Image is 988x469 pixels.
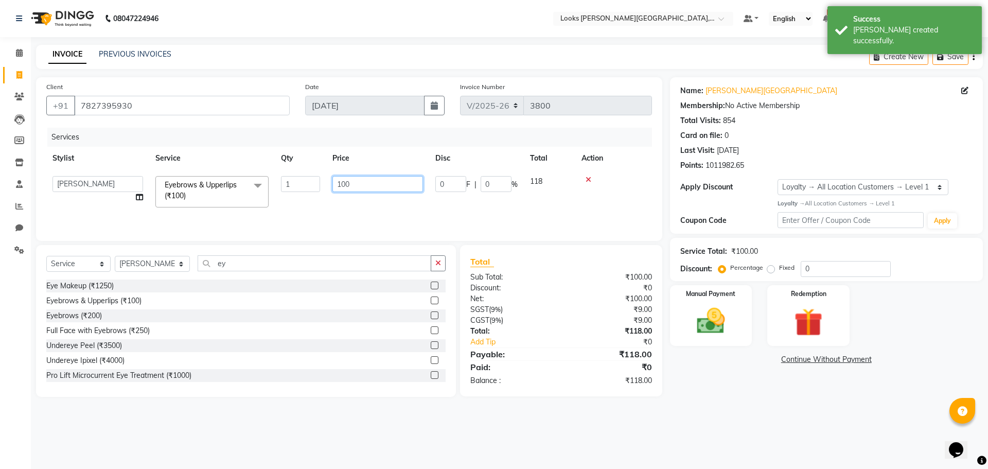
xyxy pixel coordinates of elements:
[463,361,561,373] div: Paid:
[680,182,778,193] div: Apply Discount
[853,25,974,46] div: Bill created successfully.
[932,49,968,65] button: Save
[149,147,275,170] th: Service
[305,82,319,92] label: Date
[165,180,237,200] span: Eyebrows & Upperlips (₹100)
[778,199,973,208] div: All Location Customers → Level 1
[928,213,957,229] button: Apply
[680,100,973,111] div: No Active Membership
[778,200,805,207] strong: Loyalty →
[561,315,659,326] div: ₹9.00
[460,82,505,92] label: Invoice Number
[561,304,659,315] div: ₹9.00
[823,14,829,23] a: 1
[275,147,326,170] th: Qty
[680,100,725,111] div: Membership:
[561,293,659,304] div: ₹100.00
[680,264,712,274] div: Discount:
[186,191,190,200] a: x
[731,246,758,257] div: ₹100.00
[511,179,518,190] span: %
[688,305,734,338] img: _cash.svg
[474,179,477,190] span: |
[463,337,577,348] a: Add Tip
[47,128,660,147] div: Services
[778,212,924,228] input: Enter Offer / Coupon Code
[46,147,149,170] th: Stylist
[491,316,501,324] span: 9%
[680,215,778,226] div: Coupon Code
[717,145,739,156] div: [DATE]
[686,289,735,299] label: Manual Payment
[46,370,191,381] div: Pro Lift Microcurrent Eye Treatment (₹1000)
[680,115,721,126] div: Total Visits:
[945,428,978,459] iframe: chat widget
[561,348,659,360] div: ₹118.00
[463,326,561,337] div: Total:
[575,147,652,170] th: Action
[463,304,561,315] div: ( )
[46,355,125,366] div: Undereye Ipixel (₹4000)
[561,375,659,386] div: ₹118.00
[46,310,102,321] div: Eyebrows (₹200)
[429,147,524,170] th: Disc
[46,82,63,92] label: Client
[785,305,832,340] img: _gift.svg
[463,283,561,293] div: Discount:
[791,289,826,299] label: Redemption
[463,375,561,386] div: Balance :
[530,177,542,186] span: 118
[46,281,114,291] div: Eye Makeup (₹1250)
[46,340,122,351] div: Undereye Peel (₹3500)
[26,4,97,33] img: logo
[723,115,735,126] div: 854
[869,49,928,65] button: Create New
[561,283,659,293] div: ₹0
[463,293,561,304] div: Net:
[730,263,763,272] label: Percentage
[491,305,501,314] span: 9%
[463,272,561,283] div: Sub Total:
[853,14,974,25] div: Success
[577,337,659,348] div: ₹0
[470,316,489,325] span: CGST
[705,160,744,171] div: 1011982.65
[561,361,659,373] div: ₹0
[113,4,158,33] b: 08047224946
[561,272,659,283] div: ₹100.00
[705,85,837,96] a: [PERSON_NAME][GEOGRAPHIC_DATA]
[680,246,727,257] div: Service Total:
[680,145,715,156] div: Last Visit:
[74,96,290,115] input: Search by Name/Mobile/Email/Code
[463,348,561,360] div: Payable:
[470,305,489,314] span: SGST
[99,49,171,59] a: PREVIOUS INVOICES
[46,325,150,336] div: Full Face with Eyebrows (₹250)
[326,147,429,170] th: Price
[48,45,86,64] a: INVOICE
[680,85,703,96] div: Name:
[470,256,494,267] span: Total
[524,147,575,170] th: Total
[466,179,470,190] span: F
[779,263,795,272] label: Fixed
[680,130,722,141] div: Card on file:
[46,96,75,115] button: +91
[561,326,659,337] div: ₹118.00
[198,255,431,271] input: Search or Scan
[680,160,703,171] div: Points:
[725,130,729,141] div: 0
[672,354,981,365] a: Continue Without Payment
[46,296,142,306] div: Eyebrows & Upperlips (₹100)
[463,315,561,326] div: ( )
